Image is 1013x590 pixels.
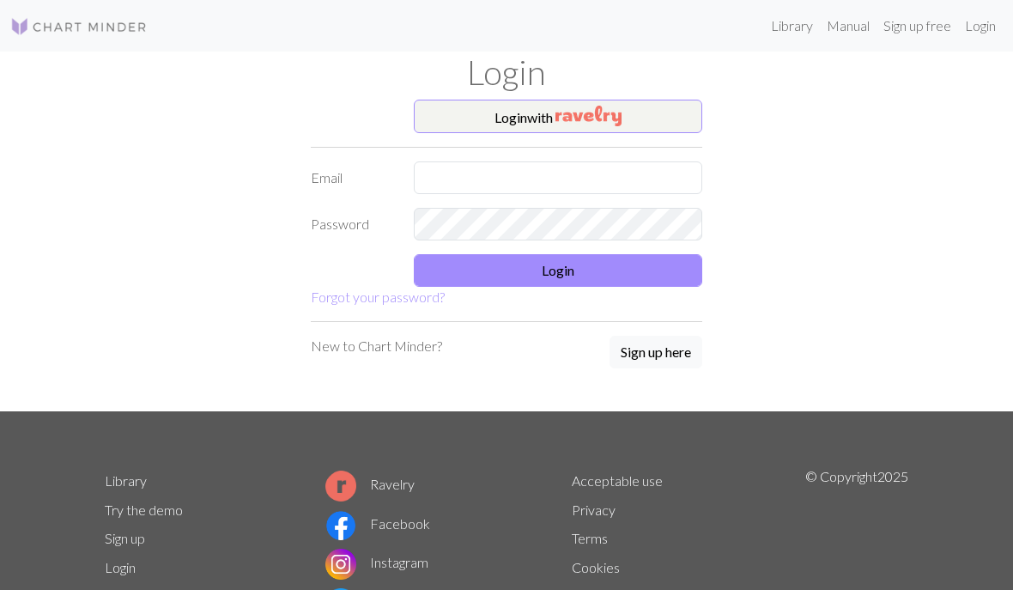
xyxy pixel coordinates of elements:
[572,472,663,489] a: Acceptable use
[300,208,403,240] label: Password
[325,549,356,580] img: Instagram logo
[414,100,702,134] button: Loginwith
[325,476,415,492] a: Ravelry
[105,530,145,546] a: Sign up
[820,9,877,43] a: Manual
[325,510,356,541] img: Facebook logo
[764,9,820,43] a: Library
[325,471,356,502] img: Ravelry logo
[105,559,136,575] a: Login
[958,9,1003,43] a: Login
[311,336,442,356] p: New to Chart Minder?
[610,336,702,370] a: Sign up here
[414,254,702,287] button: Login
[572,502,616,518] a: Privacy
[311,289,445,305] a: Forgot your password?
[10,16,148,37] img: Logo
[555,106,622,126] img: Ravelry
[300,161,403,194] label: Email
[94,52,919,93] h1: Login
[572,530,608,546] a: Terms
[877,9,958,43] a: Sign up free
[325,515,430,532] a: Facebook
[105,502,183,518] a: Try the demo
[325,554,428,570] a: Instagram
[610,336,702,368] button: Sign up here
[572,559,620,575] a: Cookies
[105,472,147,489] a: Library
